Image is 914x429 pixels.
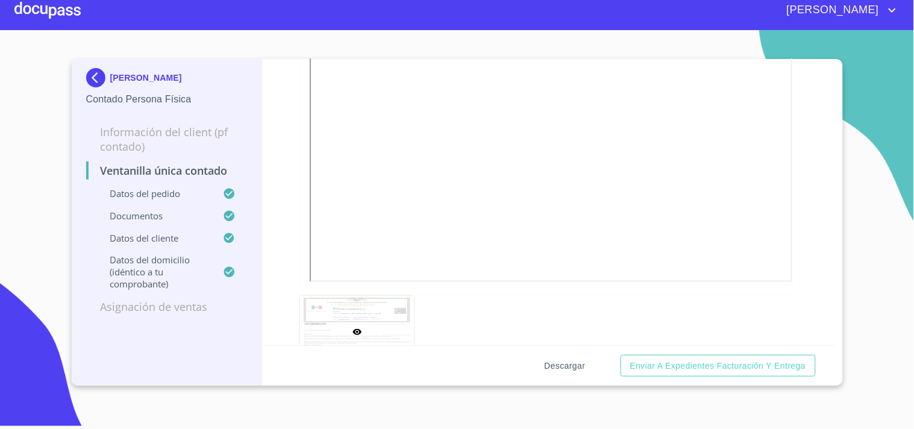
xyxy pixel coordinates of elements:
[545,359,586,374] span: Descargar
[86,68,110,87] img: Docupass spot blue
[630,359,806,374] span: Enviar a Expedientes Facturación y Entrega
[540,355,590,377] button: Descargar
[778,1,885,20] span: [PERSON_NAME]
[86,68,248,92] div: [PERSON_NAME]
[86,125,248,154] p: Información del Client (PF contado)
[778,1,900,20] button: account of current user
[86,210,224,222] p: Documentos
[86,92,248,107] p: Contado Persona Física
[86,254,224,290] p: Datos del domicilio (idéntico a tu comprobante)
[621,355,816,377] button: Enviar a Expedientes Facturación y Entrega
[86,232,224,244] p: Datos del cliente
[86,299,248,314] p: Asignación de Ventas
[110,73,182,83] p: [PERSON_NAME]
[86,187,224,199] p: Datos del pedido
[86,163,248,178] p: Ventanilla única contado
